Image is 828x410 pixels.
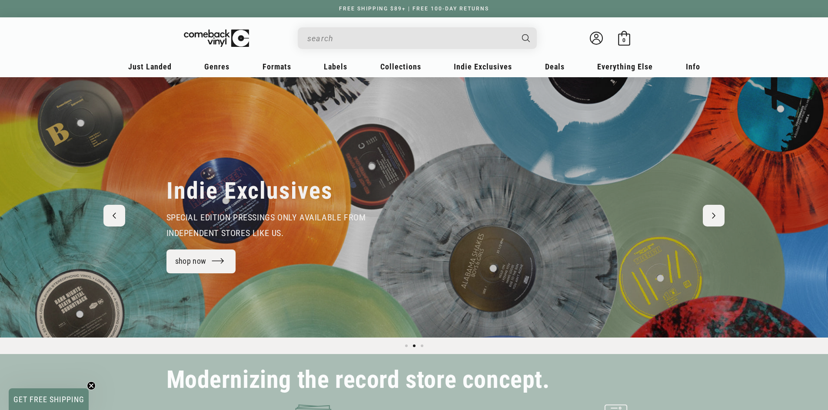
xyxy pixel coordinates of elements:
span: GET FREE SHIPPING [13,395,84,404]
h2: Indie Exclusives [166,177,333,205]
span: Info [686,62,700,71]
span: Everything Else [597,62,653,71]
div: Search [298,27,537,49]
button: Load slide 2 of 3 [410,342,418,350]
span: Genres [204,62,229,71]
span: Collections [380,62,421,71]
button: Load slide 3 of 3 [418,342,426,350]
input: search [307,30,513,47]
h2: Modernizing the record store concept. [166,370,550,390]
button: Load slide 1 of 3 [402,342,410,350]
button: Search [514,27,538,49]
span: Labels [324,62,347,71]
button: Close teaser [87,381,96,390]
div: GET FREE SHIPPINGClose teaser [9,388,89,410]
span: Indie Exclusives [454,62,512,71]
button: Previous slide [103,205,125,226]
button: Next slide [703,205,725,226]
span: 0 [622,37,625,43]
a: FREE SHIPPING $89+ | FREE 100-DAY RETURNS [330,6,498,12]
span: Just Landed [128,62,172,71]
span: Deals [545,62,565,71]
span: special edition pressings only available from independent stores like us. [166,212,366,238]
a: shop now [166,249,236,273]
span: Formats [263,62,291,71]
